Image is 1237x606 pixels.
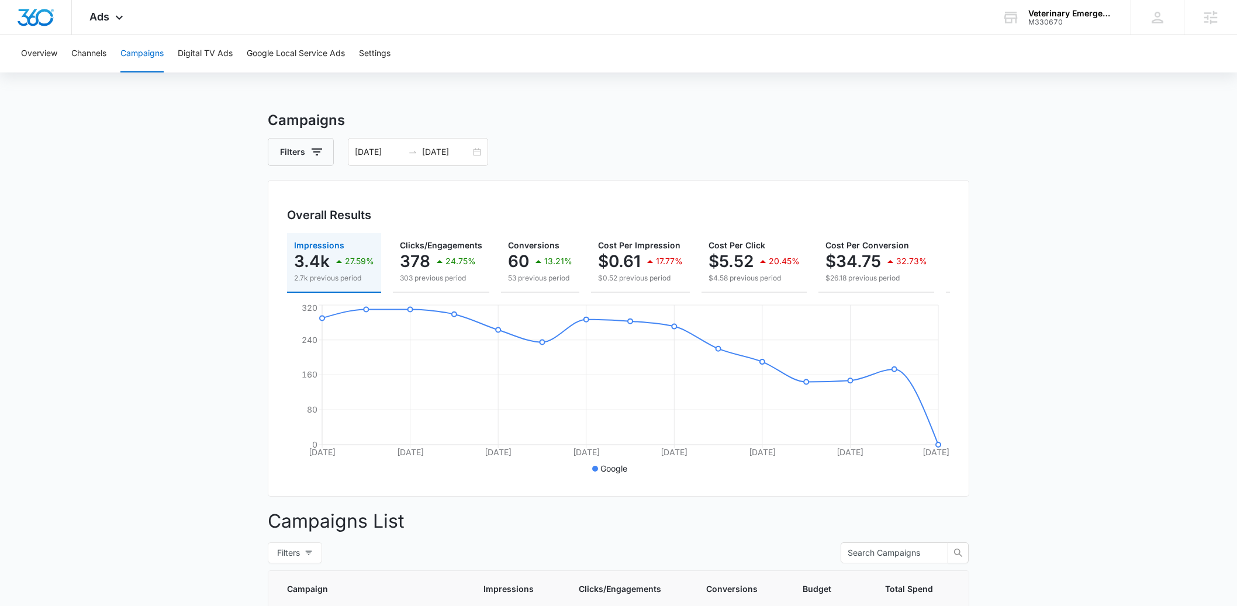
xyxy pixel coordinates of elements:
p: 20.45% [769,257,800,265]
tspan: [DATE] [922,447,949,457]
span: Cost Per Conversion [825,240,909,250]
p: 32.73% [896,257,927,265]
span: Total Spend [885,583,933,595]
input: End date [422,146,471,158]
span: Cost Per Impression [598,240,680,250]
span: Filters [277,546,300,559]
button: Channels [71,35,106,72]
p: 3.4k [294,252,330,271]
p: 2.7k previous period [294,273,374,283]
h3: Overall Results [287,206,371,224]
p: 303 previous period [400,273,482,283]
p: $0.61 [598,252,641,271]
p: 13.21% [544,257,572,265]
tspan: 320 [302,303,317,313]
tspan: 80 [307,404,317,414]
tspan: 0 [312,439,317,449]
span: Conversions [508,240,559,250]
p: $34.75 [825,252,881,271]
button: Campaigns [120,35,164,72]
button: Filters [268,138,334,166]
tspan: 240 [302,335,317,345]
button: Overview [21,35,57,72]
button: Google Local Service Ads [247,35,345,72]
p: Campaigns List [268,507,969,535]
div: account id [1028,18,1114,26]
span: to [408,147,417,157]
span: Clicks/Engagements [400,240,482,250]
span: Campaign [287,583,438,595]
tspan: 160 [302,369,317,379]
tspan: [DATE] [397,447,424,457]
p: 17.77% [656,257,683,265]
p: 60 [508,252,529,271]
tspan: [DATE] [837,447,863,457]
button: Filters [268,542,322,563]
p: $0.52 previous period [598,273,683,283]
span: swap-right [408,147,417,157]
h3: Campaigns [268,110,969,131]
tspan: [DATE] [309,447,336,457]
tspan: [DATE] [661,447,687,457]
tspan: [DATE] [749,447,776,457]
tspan: [DATE] [485,447,512,457]
p: Google [600,462,627,475]
span: search [948,548,968,557]
input: Start date [355,146,403,158]
span: Impressions [294,240,344,250]
p: 53 previous period [508,273,572,283]
span: Budget [803,583,840,595]
p: 378 [400,252,430,271]
span: Conversions [706,583,758,595]
button: search [948,542,969,563]
p: $4.58 previous period [709,273,800,283]
button: Settings [359,35,391,72]
p: 27.59% [345,257,374,265]
div: account name [1028,9,1114,18]
span: Cost Per Click [709,240,765,250]
p: $26.18 previous period [825,273,927,283]
span: Clicks/Engagements [579,583,661,595]
span: Impressions [483,583,534,595]
p: 24.75% [445,257,476,265]
span: Ads [89,11,109,23]
p: $5.52 [709,252,754,271]
tspan: [DATE] [573,447,600,457]
input: Search Campaigns [848,546,932,559]
button: Digital TV Ads [178,35,233,72]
